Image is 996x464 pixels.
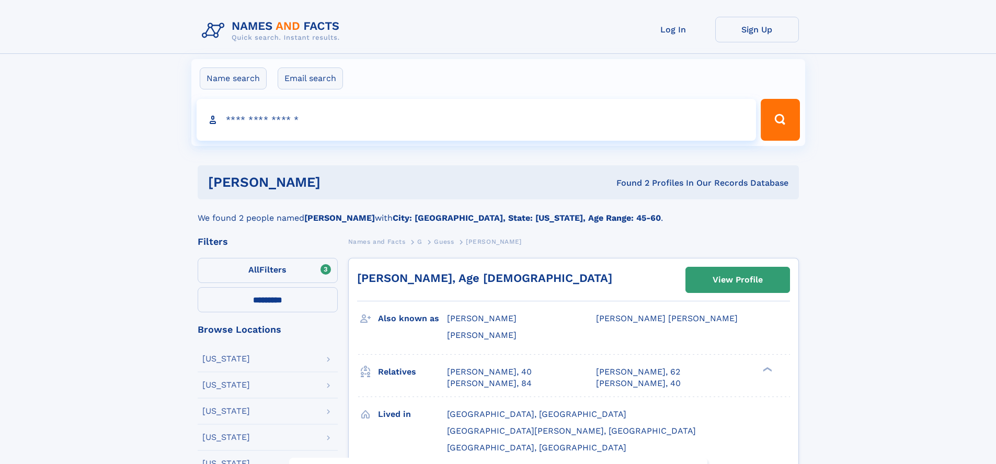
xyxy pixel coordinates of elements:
div: We found 2 people named with . [198,199,799,224]
span: [PERSON_NAME] [466,238,522,245]
label: Email search [278,67,343,89]
a: Log In [632,17,715,42]
div: ❯ [760,366,773,372]
h1: [PERSON_NAME] [208,176,468,189]
label: Filters [198,258,338,283]
span: All [248,265,259,275]
input: search input [197,99,757,141]
h3: Relatives [378,363,447,381]
span: [GEOGRAPHIC_DATA], [GEOGRAPHIC_DATA] [447,443,626,452]
b: [PERSON_NAME] [304,213,375,223]
img: Logo Names and Facts [198,17,348,45]
span: [PERSON_NAME] [PERSON_NAME] [596,313,738,323]
span: [PERSON_NAME] [447,330,517,340]
div: Found 2 Profiles In Our Records Database [468,177,788,189]
div: View Profile [713,268,763,292]
a: Guess [434,235,454,248]
b: City: [GEOGRAPHIC_DATA], State: [US_STATE], Age Range: 45-60 [393,213,661,223]
div: [US_STATE] [202,381,250,389]
label: Name search [200,67,267,89]
div: Browse Locations [198,325,338,334]
span: [PERSON_NAME] [447,313,517,323]
a: Names and Facts [348,235,406,248]
a: [PERSON_NAME], 62 [596,366,680,378]
a: [PERSON_NAME], 40 [596,378,681,389]
div: [US_STATE] [202,433,250,442]
a: [PERSON_NAME], 84 [447,378,532,389]
a: Sign Up [715,17,799,42]
h3: Lived in [378,405,447,423]
a: G [417,235,422,248]
h3: Also known as [378,310,447,327]
span: [GEOGRAPHIC_DATA][PERSON_NAME], [GEOGRAPHIC_DATA] [447,426,696,436]
div: Filters [198,237,338,246]
a: View Profile [686,267,789,292]
span: G [417,238,422,245]
div: [US_STATE] [202,407,250,415]
a: [PERSON_NAME], 40 [447,366,532,378]
a: [PERSON_NAME], Age [DEMOGRAPHIC_DATA] [357,271,612,285]
span: [GEOGRAPHIC_DATA], [GEOGRAPHIC_DATA] [447,409,626,419]
div: [US_STATE] [202,355,250,363]
span: Guess [434,238,454,245]
button: Search Button [761,99,799,141]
